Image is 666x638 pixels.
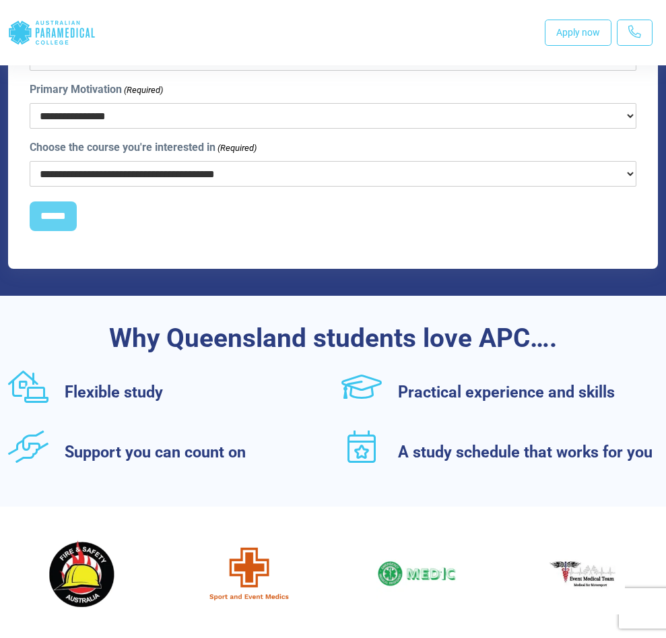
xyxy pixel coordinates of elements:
[8,11,96,55] div: Australian Paramedical College
[544,534,625,614] img: Logo
[8,323,658,354] h3: Why Queensland students love APC….
[545,20,611,46] a: Apply now
[30,139,257,156] label: Choose the course you're interested in
[30,82,163,98] label: Primary Motivation
[176,523,323,625] div: 46 / 60
[41,534,122,614] img: Logo
[510,523,658,625] div: 48 / 60
[217,141,257,155] span: (Required)
[376,534,457,614] img: Logo
[65,383,325,402] h3: Flexible study
[398,443,659,461] h3: A study schedule that works for you
[8,523,156,625] div: 45 / 60
[65,443,325,461] h3: Support you can count on
[123,84,164,97] span: (Required)
[209,534,290,614] img: Logo
[398,383,659,402] h3: Practical experience and skills
[343,523,491,625] div: 47 / 60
